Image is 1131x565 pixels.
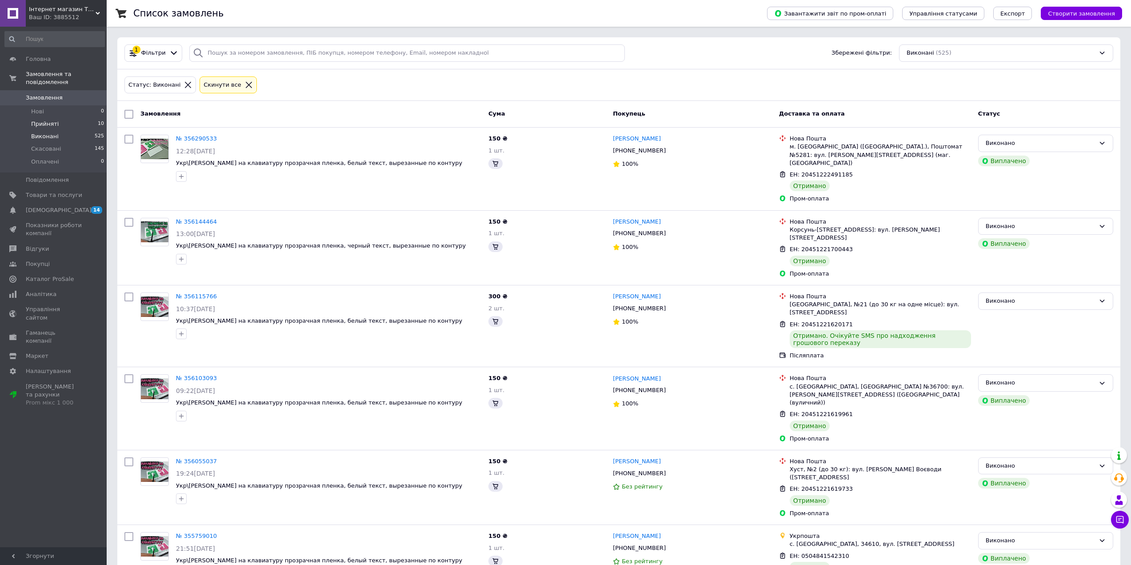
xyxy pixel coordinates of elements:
div: Корсунь-[STREET_ADDRESS]: вул. [PERSON_NAME][STREET_ADDRESS] [790,226,971,242]
div: с. [GEOGRAPHIC_DATA], [GEOGRAPHIC_DATA] №36700: вул. [PERSON_NAME][STREET_ADDRESS] ([GEOGRAPHIC_D... [790,383,971,407]
div: Отримано [790,180,830,191]
div: Післяплата [790,352,971,360]
div: Виплачено [978,238,1030,249]
a: № 355759010 [176,533,217,539]
span: 21:51[DATE] [176,545,215,552]
span: Експорт [1000,10,1025,17]
span: Доставка та оплата [779,110,845,117]
span: [DEMOGRAPHIC_DATA] [26,206,92,214]
span: 300 ₴ [488,293,508,300]
img: Фото товару [141,461,168,482]
span: ЕН: 20451221619733 [790,485,853,492]
span: 1 шт. [488,469,504,476]
div: Виконано [986,536,1095,545]
div: [PHONE_NUMBER] [611,303,667,314]
div: Виконано [986,378,1095,388]
input: Пошук за номером замовлення, ПІБ покупця, номером телефону, Email, номером накладної [189,44,625,62]
span: Управління сайтом [26,305,82,321]
a: Укр\[PERSON_NAME] на клавиатуру прозрачная пленка, черный текст, вырезанные по контуру [176,242,466,249]
span: Збережені фільтри: [831,49,892,57]
span: Без рейтингу [622,558,663,565]
div: [PHONE_NUMBER] [611,468,667,479]
div: Виконано [986,297,1095,306]
a: № 356115766 [176,293,217,300]
button: Створити замовлення [1041,7,1122,20]
div: Виконано [986,139,1095,148]
div: Пром-оплата [790,195,971,203]
div: Виконано [986,222,1095,231]
span: Повідомлення [26,176,69,184]
div: Укрпошта [790,532,971,540]
span: Замовлення [140,110,180,117]
span: 2 шт. [488,305,504,312]
a: Укр\[PERSON_NAME] на клавиатуру прозрачная пленка, белый текст, вырезанные по контуру [176,160,462,166]
a: Укр\[PERSON_NAME] на клавиатуру прозрачная пленка, белый текст, вырезанные по контуру [176,317,462,324]
div: Нова Пошта [790,135,971,143]
div: Виплачено [978,156,1030,166]
div: Нова Пошта [790,218,971,226]
div: Виконано [986,461,1095,471]
span: 13:00[DATE] [176,230,215,237]
a: № 356103093 [176,375,217,381]
span: Відгуки [26,245,49,253]
a: Фото товару [140,135,169,163]
span: Оплачені [31,158,59,166]
div: Нова Пошта [790,374,971,382]
a: № 356055037 [176,458,217,465]
span: 1 шт. [488,545,504,551]
img: Фото товару [141,297,168,317]
img: Фото товару [141,536,168,557]
span: ЕН: 20451222491185 [790,171,853,178]
div: Нова Пошта [790,293,971,301]
img: Фото товару [141,221,168,242]
span: 1 шт. [488,387,504,393]
a: [PERSON_NAME] [613,532,661,541]
span: Управління статусами [909,10,977,17]
div: с. [GEOGRAPHIC_DATA], 34610, вул. [STREET_ADDRESS] [790,540,971,548]
span: Аналітика [26,290,56,298]
span: Головна [26,55,51,63]
span: [PERSON_NAME] та рахунки [26,383,82,407]
div: Cкинути все [202,80,243,90]
span: 12:28[DATE] [176,148,215,155]
span: Покупець [613,110,645,117]
div: [PHONE_NUMBER] [611,228,667,239]
span: 150 ₴ [488,533,508,539]
div: Пром-оплата [790,509,971,517]
h1: Список замовлень [133,8,224,19]
a: [PERSON_NAME] [613,218,661,226]
span: Покупці [26,260,50,268]
input: Пошук [4,31,105,47]
div: [PHONE_NUMBER] [611,385,667,396]
span: Товари та послуги [26,191,82,199]
div: Отримано. Очікуйте SMS про надходження грошового переказу [790,330,971,348]
span: Налаштування [26,367,71,375]
span: 100% [622,400,638,407]
div: Отримано [790,256,830,266]
span: 10:37[DATE] [176,305,215,313]
span: Замовлення [26,94,63,102]
span: Cума [488,110,505,117]
div: Отримано [790,495,830,506]
span: Завантажити звіт по пром-оплаті [774,9,886,17]
div: Хуст, №2 (до 30 кг): вул. [PERSON_NAME] Воєводи ([STREET_ADDRESS] [790,465,971,481]
span: 100% [622,244,638,250]
a: № 356290533 [176,135,217,142]
a: [PERSON_NAME] [613,135,661,143]
span: Виконані [907,49,934,57]
span: 19:24[DATE] [176,470,215,477]
span: Укр\[PERSON_NAME] на клавиатуру прозрачная пленка, белый текст, вырезанные по контуру [176,399,462,406]
span: 0 [101,108,104,116]
div: Отримано [790,421,830,431]
span: Створити замовлення [1048,10,1115,17]
span: ЕН: 20451221619961 [790,411,853,417]
span: 14 [91,206,102,214]
span: 150 ₴ [488,375,508,381]
span: Замовлення та повідомлення [26,70,107,86]
span: Нові [31,108,44,116]
span: 150 ₴ [488,218,508,225]
a: Укр\[PERSON_NAME] на клавиатуру прозрачная пленка, белый текст, вырезанные по контуру [176,482,462,489]
a: Фото товару [140,374,169,403]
